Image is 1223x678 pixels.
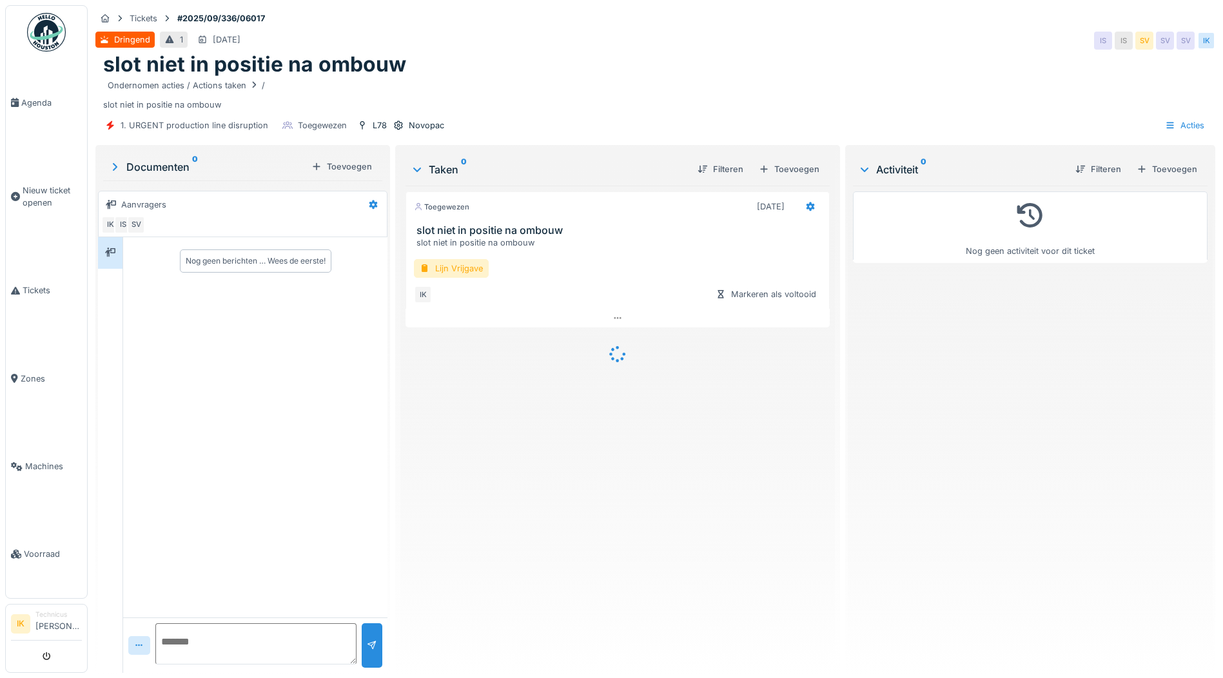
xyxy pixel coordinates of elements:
[373,119,387,131] div: L78
[1197,32,1215,50] div: IK
[180,34,183,46] div: 1
[35,610,82,619] div: Technicus
[23,184,82,209] span: Nieuw ticket openen
[858,162,1065,177] div: Activiteit
[416,224,824,237] h3: slot niet in positie na ombouw
[1131,160,1202,178] div: Toevoegen
[6,423,87,510] a: Machines
[6,59,87,146] a: Agenda
[130,12,157,24] div: Tickets
[101,216,119,234] div: IK
[114,34,150,46] div: Dringend
[108,79,265,92] div: Ondernomen acties / Actions taken /
[754,160,825,178] div: Toevoegen
[306,158,377,175] div: Toevoegen
[21,373,82,385] span: Zones
[114,216,132,234] div: IS
[127,216,145,234] div: SV
[11,610,82,641] a: IK Technicus[PERSON_NAME]
[1159,116,1210,135] div: Acties
[11,614,30,634] li: IK
[23,284,82,296] span: Tickets
[27,13,66,52] img: Badge_color-CXgf-gQk.svg
[461,162,467,177] sup: 0
[1135,32,1153,50] div: SV
[6,334,87,422] a: Zones
[692,160,748,178] div: Filteren
[411,162,687,177] div: Taken
[757,200,785,213] div: [DATE]
[710,286,821,303] div: Markeren als voltooid
[21,97,82,109] span: Agenda
[416,237,824,249] div: slot niet in positie na ombouw
[1070,160,1126,178] div: Filteren
[108,159,306,175] div: Documenten
[186,255,326,267] div: Nog geen berichten … Wees de eerste!
[192,159,198,175] sup: 0
[24,548,82,560] span: Voorraad
[414,259,489,278] div: Lijn Vrijgave
[1094,32,1112,50] div: IS
[103,77,1208,111] div: slot niet in positie na ombouw
[6,146,87,247] a: Nieuw ticket openen
[1156,32,1174,50] div: SV
[121,199,166,211] div: Aanvragers
[172,12,270,24] strong: #2025/09/336/06017
[1177,32,1195,50] div: SV
[861,197,1199,257] div: Nog geen activiteit voor dit ticket
[414,286,432,304] div: IK
[298,119,347,131] div: Toegewezen
[35,610,82,637] li: [PERSON_NAME]
[1115,32,1133,50] div: IS
[121,119,268,131] div: 1. URGENT production line disruption
[6,247,87,334] a: Tickets
[213,34,240,46] div: [DATE]
[103,52,406,77] h1: slot niet in positie na ombouw
[6,510,87,598] a: Voorraad
[921,162,926,177] sup: 0
[409,119,444,131] div: Novopac
[25,460,82,472] span: Machines
[414,202,469,213] div: Toegewezen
